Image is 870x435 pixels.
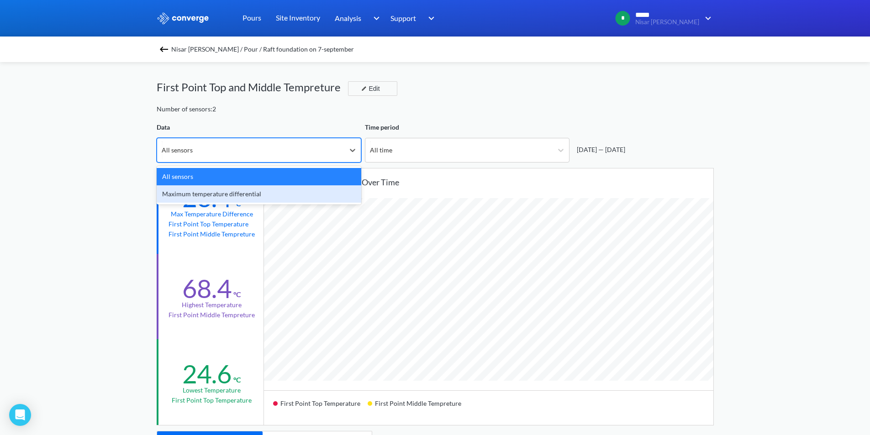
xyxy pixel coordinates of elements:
[171,209,253,219] div: Max temperature difference
[361,86,367,91] img: edit-icon.svg
[348,81,397,96] button: Edit
[157,185,361,203] div: Maximum temperature differential
[182,300,242,310] div: Highest temperature
[182,358,232,389] div: 24.6
[157,168,361,185] div: All sensors
[365,122,569,132] div: Time period
[9,404,31,426] div: Open Intercom Messenger
[162,145,193,155] div: All sensors
[183,385,241,395] div: Lowest temperature
[699,13,714,24] img: downArrow.svg
[273,396,368,418] div: First Point Top Temperature
[171,43,354,56] span: Nisar [PERSON_NAME] / Pour / Raft foundation on 7-september
[367,13,382,24] img: downArrow.svg
[635,19,699,26] span: Nisar [PERSON_NAME]
[422,13,437,24] img: downArrow.svg
[368,396,469,418] div: First Point Middle Tempreture
[279,176,713,189] div: Temperature recorded over time
[573,145,625,155] div: [DATE] — [DATE]
[172,395,252,405] p: First Point Top Temperature
[157,79,348,96] div: First Point Top and Middle Tempreture
[390,12,416,24] span: Support
[157,104,216,114] div: Number of sensors: 2
[335,12,361,24] span: Analysis
[169,229,255,239] p: First Point Middle Tempreture
[370,145,392,155] div: All time
[158,44,169,55] img: backspace.svg
[157,12,210,24] img: logo_ewhite.svg
[358,83,381,94] div: Edit
[169,310,255,320] p: First Point Middle Tempreture
[182,273,232,304] div: 68.4
[169,219,255,229] p: First Point Top Temperature
[157,122,361,132] div: Data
